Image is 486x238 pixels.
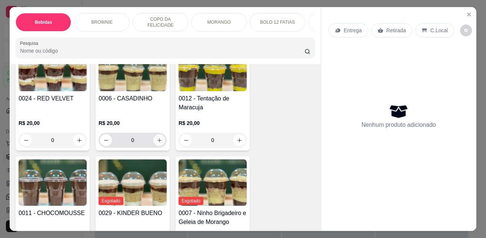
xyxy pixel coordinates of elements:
[344,27,362,34] p: Entrega
[19,209,87,218] h4: 0011 - CHOCOMOUSSE
[180,134,192,146] button: decrease-product-quantity
[19,94,87,103] h4: 0024 - RED VELVET
[179,45,247,91] img: product-image
[139,16,182,28] p: COPO DA FELICIDADE
[19,119,87,127] p: R$ 20,00
[91,19,113,25] p: BROWNIE
[460,24,472,36] button: decrease-product-quantity
[20,47,304,54] input: Pesquisa
[20,40,41,46] label: Pesquisa
[99,45,167,91] img: product-image
[179,94,247,112] h4: 0012 - Tentação de Maracuja
[99,119,167,127] p: R$ 20,00
[99,159,167,206] img: product-image
[19,45,87,91] img: product-image
[362,120,436,129] p: Nenhum produto adicionado
[260,19,295,25] p: BOLO 12 FATIAS
[153,134,165,146] button: increase-product-quantity
[233,134,245,146] button: increase-product-quantity
[430,27,448,34] p: C.Local
[99,197,123,205] span: Esgotado
[20,134,32,146] button: decrease-product-quantity
[179,159,247,206] img: product-image
[179,209,247,227] h4: 0007 - Ninho Brigadeiro e Geleia de Morango
[99,209,167,218] h4: 0029 - KINDER BUENO
[179,197,203,205] span: Esgotado
[100,134,112,146] button: decrease-product-quantity
[99,94,167,103] h4: 0006 - CASADINHO
[207,19,231,25] p: MORANGO
[386,27,406,34] p: Retirada
[35,19,52,25] p: Bebidas
[179,119,247,127] p: R$ 20,00
[73,134,85,146] button: increase-product-quantity
[463,9,475,20] button: Close
[19,159,87,206] img: product-image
